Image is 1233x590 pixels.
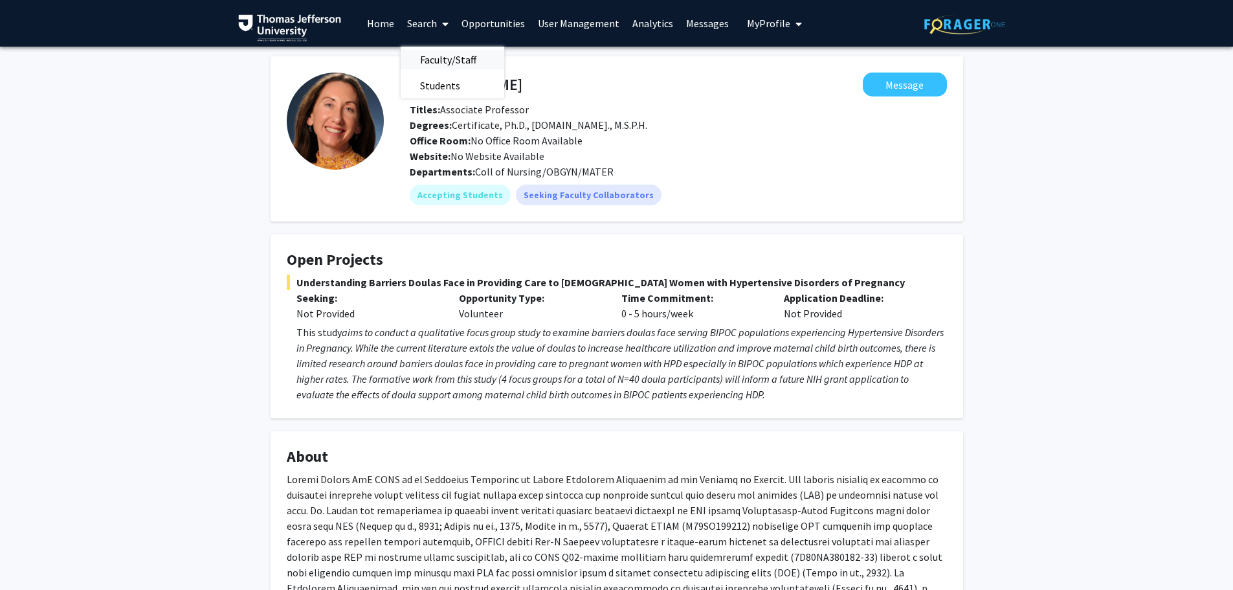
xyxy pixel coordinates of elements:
span: Coll of Nursing/OBGYN/MATER [475,165,614,178]
h4: About [287,448,947,466]
a: Home [361,1,401,46]
a: Students [401,76,504,95]
span: Certificate, Ph.D., [DOMAIN_NAME]., M.S.P.H. [410,119,647,131]
div: Volunteer [449,290,612,321]
span: Students [401,73,480,98]
button: Message Meghan Gannon [863,73,947,96]
p: Opportunity Type: [459,290,602,306]
a: Messages [680,1,735,46]
img: ForagerOne Logo [924,14,1005,34]
b: Office Room: [410,134,471,147]
img: Profile Picture [287,73,384,170]
div: Not Provided [296,306,439,321]
span: No Office Room Available [410,134,583,147]
span: No Website Available [410,150,544,163]
p: Time Commitment: [621,290,764,306]
a: User Management [531,1,626,46]
a: Faculty/Staff [401,50,504,69]
span: Associate Professor [410,103,529,116]
p: This study [296,324,947,402]
a: Opportunities [455,1,531,46]
em: aims to conduct a qualitative focus group study to examine barriers doulas face serving BIPOC pop... [296,326,944,401]
mat-chip: Accepting Students [410,185,511,205]
span: My Profile [747,17,790,30]
img: Thomas Jefferson University Logo [238,14,342,41]
mat-chip: Seeking Faculty Collaborators [516,185,661,205]
iframe: Chat [10,532,55,580]
b: Departments: [410,165,475,178]
b: Website: [410,150,450,163]
div: Not Provided [774,290,937,321]
p: Seeking: [296,290,439,306]
div: 0 - 5 hours/week [612,290,774,321]
h4: Open Projects [287,251,947,269]
p: Application Deadline: [784,290,927,306]
b: Titles: [410,103,440,116]
a: Analytics [626,1,680,46]
b: Degrees: [410,119,452,131]
span: Understanding Barriers Doulas Face in Providing Care to [DEMOGRAPHIC_DATA] Women with Hypertensiv... [287,275,947,290]
span: Faculty/Staff [401,47,496,73]
a: Search [401,1,455,46]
